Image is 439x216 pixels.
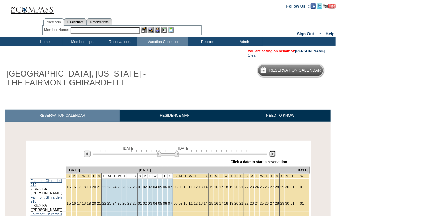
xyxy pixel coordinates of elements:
[107,201,112,206] a: 23
[295,167,309,174] td: [DATE]
[250,185,254,189] a: 23
[84,151,91,157] img: Previous
[300,201,304,206] a: 01
[122,185,126,189] a: 26
[317,4,322,8] a: Follow us on Twitter
[163,174,168,179] td: F
[270,201,274,206] a: 27
[153,185,157,189] a: 04
[120,110,230,122] a: RESIDENCE MAP
[102,201,106,206] a: 22
[245,201,249,206] a: 22
[208,174,214,179] td: Spring Break Wk 2 2026
[30,195,66,212] td: 2 BR/2 BA ([PERSON_NAME])
[107,174,112,179] td: M
[194,185,198,189] a: 12
[141,27,147,33] img: b_edit.gif
[214,174,219,179] td: Spring Break Wk 2 2026
[209,185,213,189] a: 15
[265,185,269,189] a: 26
[275,174,280,179] td: Spring Break Wk 3 2026
[148,185,152,189] a: 03
[153,201,157,206] a: 04
[264,174,270,179] td: Spring Break Wk 3 2026
[291,185,295,189] a: 31
[214,201,218,206] a: 16
[193,174,198,179] td: Spring Break Wk 1 2026
[153,174,158,179] td: W
[290,174,295,179] td: SF - TEST
[161,27,167,33] img: Reservations
[112,174,117,179] td: T
[219,201,223,206] a: 17
[224,174,229,179] td: Spring Break Wk 2 2026
[291,201,295,206] a: 31
[132,174,137,179] td: S
[275,185,279,189] a: 28
[194,201,198,206] a: 12
[178,146,190,150] span: [DATE]
[25,37,63,46] td: Home
[285,201,290,206] a: 30
[82,201,86,206] a: 18
[158,174,163,179] td: T
[239,174,244,179] td: Spring Break Wk 2 2026
[174,201,178,206] a: 08
[270,185,274,189] a: 27
[44,27,70,33] div: Member Name:
[184,185,188,189] a: 10
[148,201,152,206] a: 03
[158,201,162,206] a: 05
[122,174,127,179] td: T
[184,201,188,206] a: 10
[168,201,172,206] a: 07
[259,174,264,179] td: Spring Break Wk 3 2026
[97,185,101,189] a: 21
[269,68,321,73] h5: Reservation Calendar
[72,185,76,189] a: 16
[148,27,154,33] img: View
[230,110,331,122] a: NEED TO KNOW
[133,201,137,206] a: 28
[87,185,91,189] a: 19
[67,185,71,189] a: 15
[249,174,254,179] td: Spring Break Wk 3 2026
[198,174,203,179] td: Spring Break Wk 1 2026
[102,185,106,189] a: 22
[118,185,122,189] a: 25
[285,174,290,179] td: SF - TEST
[239,185,243,189] a: 21
[87,18,112,25] a: Reservations
[163,201,167,206] a: 06
[178,174,183,179] td: Spring Break Wk 1 2026
[295,174,309,179] td: SF - TEST
[229,174,234,179] td: Spring Break Wk 2 2026
[219,185,223,189] a: 17
[280,201,284,206] a: 29
[92,201,96,206] a: 20
[189,185,193,189] a: 11
[71,174,76,179] td: President's Week 2026
[142,174,147,179] td: M
[231,160,287,164] div: Click a date to start a reservation
[158,185,162,189] a: 05
[239,201,243,206] a: 21
[43,18,64,26] a: Members
[31,179,62,187] a: Fairmont Ghirardelli 212
[127,201,132,206] a: 27
[87,201,91,206] a: 19
[255,201,259,206] a: 24
[127,185,132,189] a: 27
[63,37,100,46] td: Memberships
[224,201,228,206] a: 18
[183,174,188,179] td: Spring Break Wk 1 2026
[138,185,142,189] a: 01
[86,174,92,179] td: President's Week 2026
[269,151,276,157] img: Next
[199,201,203,206] a: 13
[143,185,147,189] a: 02
[67,201,71,206] a: 15
[143,201,147,206] a: 02
[118,201,122,206] a: 25
[82,185,86,189] a: 18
